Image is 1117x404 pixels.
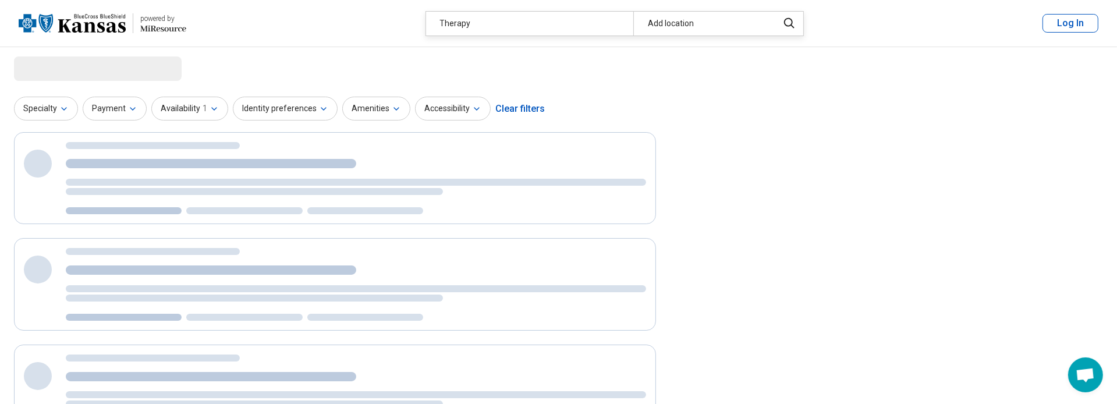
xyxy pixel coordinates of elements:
[19,9,186,37] a: Blue Cross Blue Shield Kansaspowered by
[342,97,410,121] button: Amenities
[151,97,228,121] button: Availability1
[203,102,207,115] span: 1
[495,95,545,123] div: Clear filters
[14,56,112,80] span: Loading...
[140,13,186,24] div: powered by
[83,97,147,121] button: Payment
[14,97,78,121] button: Specialty
[426,12,633,36] div: Therapy
[415,97,491,121] button: Accessibility
[19,9,126,37] img: Blue Cross Blue Shield Kansas
[1068,357,1103,392] div: Open chat
[233,97,338,121] button: Identity preferences
[1042,14,1098,33] button: Log In
[633,12,771,36] div: Add location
